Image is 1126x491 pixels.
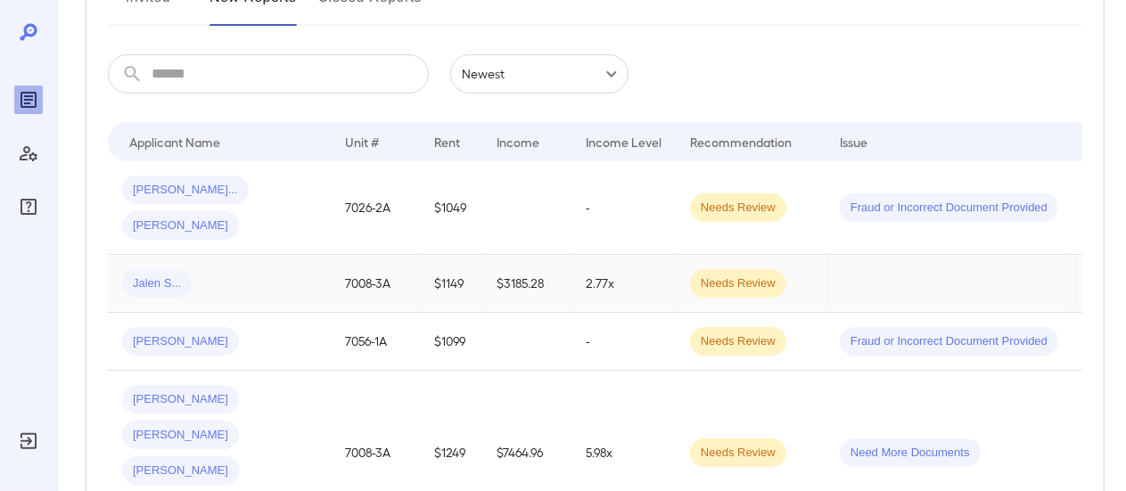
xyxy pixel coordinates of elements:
span: [PERSON_NAME] [122,217,239,234]
div: Log Out [14,427,43,455]
span: Fraud or Incorrect Document Provided [840,200,1058,217]
td: 2.77x [571,255,676,313]
span: Fraud or Incorrect Document Provided [840,333,1058,350]
div: Rent [434,131,463,152]
td: - [571,161,676,255]
div: Unit # [345,131,379,152]
span: Needs Review [690,333,786,350]
div: Income [497,131,539,152]
span: Needs Review [690,275,786,292]
span: Need More Documents [840,445,981,462]
td: 7056-1A [331,313,420,371]
span: [PERSON_NAME] [122,391,239,408]
span: [PERSON_NAME]... [122,182,249,199]
span: Needs Review [690,200,786,217]
div: Newest [450,54,629,94]
span: [PERSON_NAME] [122,462,239,479]
td: $1049 [420,161,482,255]
span: Needs Review [690,445,786,462]
div: Income Level [586,131,662,152]
span: [PERSON_NAME] [122,333,239,350]
div: Manage Users [14,139,43,168]
td: $3185.28 [482,255,571,313]
td: - [571,313,676,371]
div: FAQ [14,192,43,221]
td: 7026-2A [331,161,420,255]
div: Applicant Name [129,131,220,152]
td: 7008-3A [331,255,420,313]
div: Reports [14,86,43,114]
td: $1099 [420,313,482,371]
td: $1149 [420,255,482,313]
span: Jalen S... [122,275,192,292]
div: Recommendation [690,131,792,152]
span: [PERSON_NAME] [122,427,239,444]
div: Issue [840,131,868,152]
